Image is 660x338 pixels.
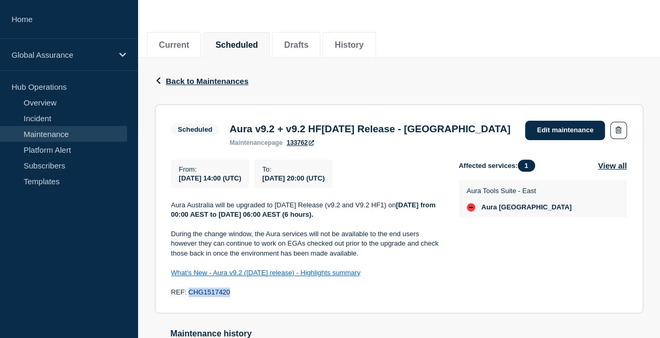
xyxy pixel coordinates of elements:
[284,40,308,50] button: Drafts
[12,50,112,59] p: Global Assurance
[598,160,627,172] button: View all
[229,139,268,146] span: maintenance
[262,165,324,173] p: To :
[481,203,572,212] span: Aura [GEOGRAPHIC_DATA]
[171,269,361,277] a: What’s New - Aura v9.2 ([DATE] release) - Highlights summary
[518,160,535,172] span: 1
[171,288,442,297] p: REF: CHG1517420
[179,174,242,182] span: [DATE] 14:00 (UTC)
[179,165,242,173] p: From :
[334,40,363,50] button: History
[171,229,442,258] p: During the change window, the Aura services will not be available to the end users however they c...
[171,200,442,220] p: Aura Australia will be upgraded to [DATE] Release (v9.2 and V9.2 HF1) on
[262,174,324,182] span: [DATE] 20:00 (UTC)
[171,123,219,135] span: Scheduled
[467,187,572,195] p: Aura Tools Suite - East
[459,160,540,172] span: Affected services:
[166,77,249,86] span: Back to Maintenances
[287,139,314,146] a: 133762
[525,121,605,140] a: Edit maintenance
[229,123,510,135] h3: Aura v9.2 + v9.2 HF[DATE] Release - [GEOGRAPHIC_DATA]
[215,40,258,50] button: Scheduled
[159,40,190,50] button: Current
[171,201,437,218] strong: [DATE] from 00:00 AEST to [DATE] 06:00 AEST (6 hours).
[467,203,475,212] div: down
[229,139,282,146] p: page
[155,77,249,86] button: Back to Maintenances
